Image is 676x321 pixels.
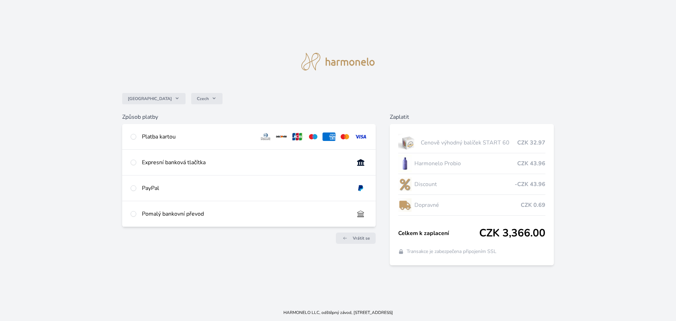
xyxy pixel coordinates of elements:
span: Transakce je zabezpečena připojením SSL [407,248,496,255]
img: onlineBanking_CZ.svg [354,158,367,167]
div: Expresní banková tlačítka [142,158,349,167]
img: maestro.svg [307,132,320,141]
button: [GEOGRAPHIC_DATA] [122,93,186,104]
img: discover.svg [275,132,288,141]
span: Discount [414,180,515,189]
span: -CZK 43.96 [515,180,545,189]
span: Dopravné [414,201,521,209]
span: Celkem k zaplacení [398,229,480,237]
span: [GEOGRAPHIC_DATA] [128,96,172,101]
div: PayPal [142,184,349,192]
a: Vrátit se [336,233,376,244]
span: CZK 0.69 [521,201,545,209]
img: jcb.svg [291,132,304,141]
span: CZK 3,366.00 [479,227,545,240]
h6: Způsob platby [122,113,376,121]
img: paypal.svg [354,184,367,192]
img: discount-lo.png [398,175,412,193]
img: start.jpg [398,134,418,152]
img: diners.svg [259,132,272,141]
span: Cenově výhodný balíček START 60 [421,138,517,147]
span: CZK 32.97 [517,138,545,147]
img: delivery-lo.png [398,196,412,214]
img: logo.svg [301,53,375,70]
div: Platba kartou [142,132,254,141]
img: amex.svg [323,132,336,141]
h6: Zaplatit [390,113,554,121]
div: Pomalý bankovní převod [142,210,349,218]
span: Czech [197,96,209,101]
img: bankTransfer_IBAN.svg [354,210,367,218]
img: visa.svg [354,132,367,141]
span: Harmonelo Probio [414,159,518,168]
button: Czech [191,93,223,104]
img: CLEAN_PROBIO_se_stinem_x-lo.jpg [398,155,412,172]
span: CZK 43.96 [517,159,545,168]
span: Vrátit se [353,235,370,241]
img: mc.svg [338,132,351,141]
